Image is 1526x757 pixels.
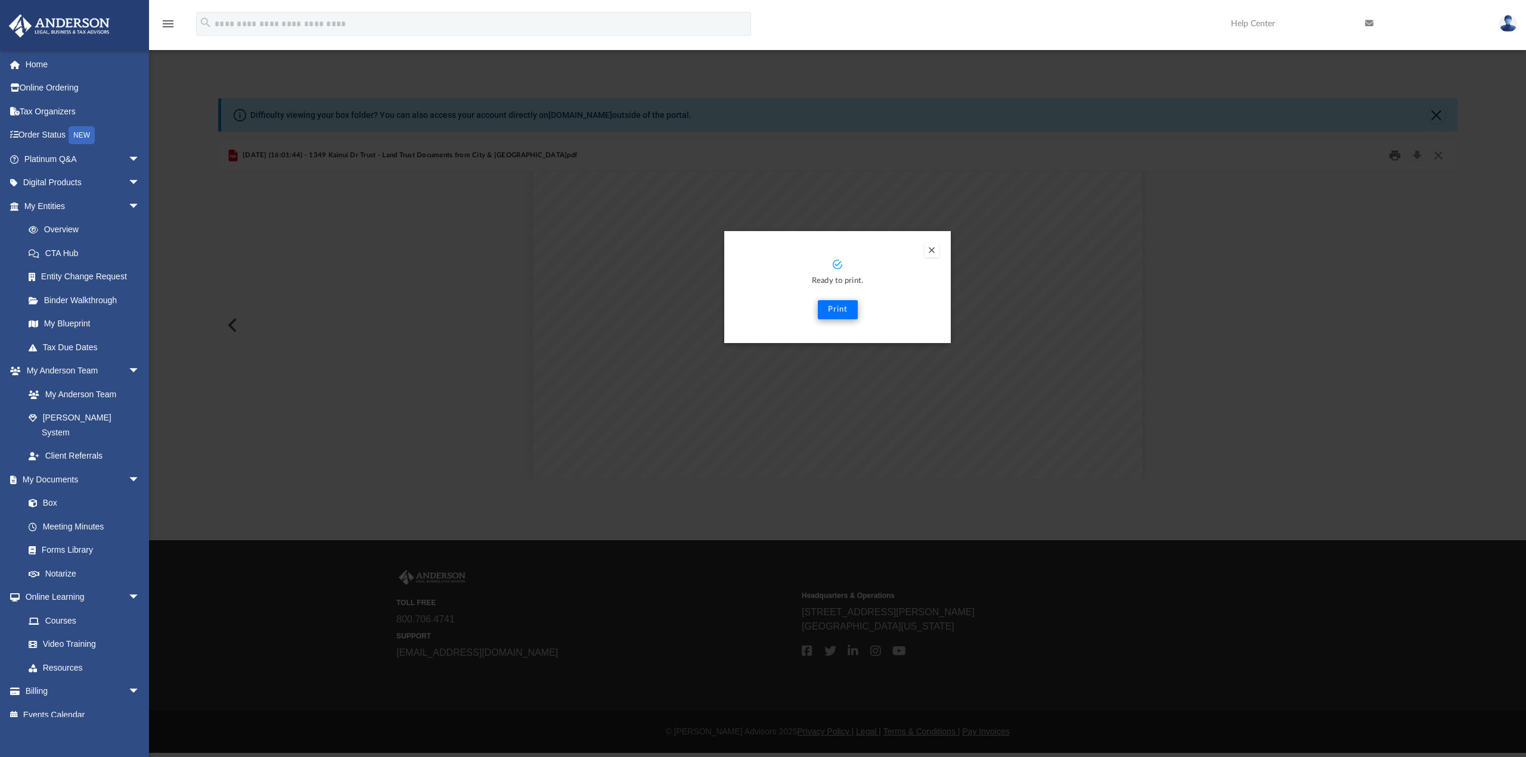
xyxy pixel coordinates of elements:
[17,538,146,562] a: Forms Library
[1499,15,1517,32] img: User Pic
[8,680,158,703] a: Billingarrow_drop_down
[128,468,152,492] span: arrow_drop_down
[8,585,152,609] a: Online Learningarrow_drop_down
[17,288,158,312] a: Binder Walkthrough
[818,300,858,319] button: Print
[128,171,152,195] span: arrow_drop_down
[17,218,158,242] a: Overview
[199,16,212,29] i: search
[8,171,158,195] a: Digital Productsarrow_drop_down
[218,140,1457,479] div: Preview
[17,656,152,680] a: Resources
[8,703,158,727] a: Events Calendar
[17,562,152,585] a: Notarize
[17,312,152,336] a: My Blueprint
[8,52,158,76] a: Home
[128,585,152,610] span: arrow_drop_down
[17,335,158,359] a: Tax Due Dates
[17,382,146,406] a: My Anderson Team
[17,444,152,468] a: Client Referrals
[128,359,152,384] span: arrow_drop_down
[5,14,113,38] img: Anderson Advisors Platinum Portal
[17,633,146,656] a: Video Training
[128,194,152,219] span: arrow_drop_down
[161,23,175,31] a: menu
[17,406,152,444] a: [PERSON_NAME] System
[17,491,146,515] a: Box
[8,76,158,100] a: Online Ordering
[8,359,152,383] a: My Anderson Teamarrow_drop_down
[8,194,158,218] a: My Entitiesarrow_drop_down
[17,265,158,289] a: Entity Change Request
[8,147,158,171] a: Platinum Q&Aarrow_drop_down
[17,241,158,265] a: CTA Hub
[17,515,152,538] a: Meeting Minutes
[736,275,939,288] p: Ready to print.
[8,99,158,123] a: Tax Organizers
[128,147,152,172] span: arrow_drop_down
[161,17,175,31] i: menu
[17,609,152,633] a: Courses
[8,123,158,148] a: Order StatusNEW
[128,680,152,704] span: arrow_drop_down
[8,468,152,491] a: My Documentsarrow_drop_down
[69,126,95,144] div: NEW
